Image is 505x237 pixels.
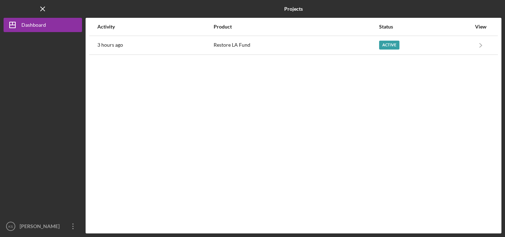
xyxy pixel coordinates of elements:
[214,36,378,54] div: Restore LA Fund
[472,24,490,30] div: View
[4,18,82,32] button: Dashboard
[18,219,64,235] div: [PERSON_NAME]
[284,6,303,12] b: Projects
[4,219,82,233] button: KS[PERSON_NAME]
[21,18,46,34] div: Dashboard
[214,24,378,30] div: Product
[9,225,13,228] text: KS
[379,41,399,50] div: Active
[97,24,213,30] div: Activity
[379,24,471,30] div: Status
[97,42,123,48] time: 2025-10-03 20:51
